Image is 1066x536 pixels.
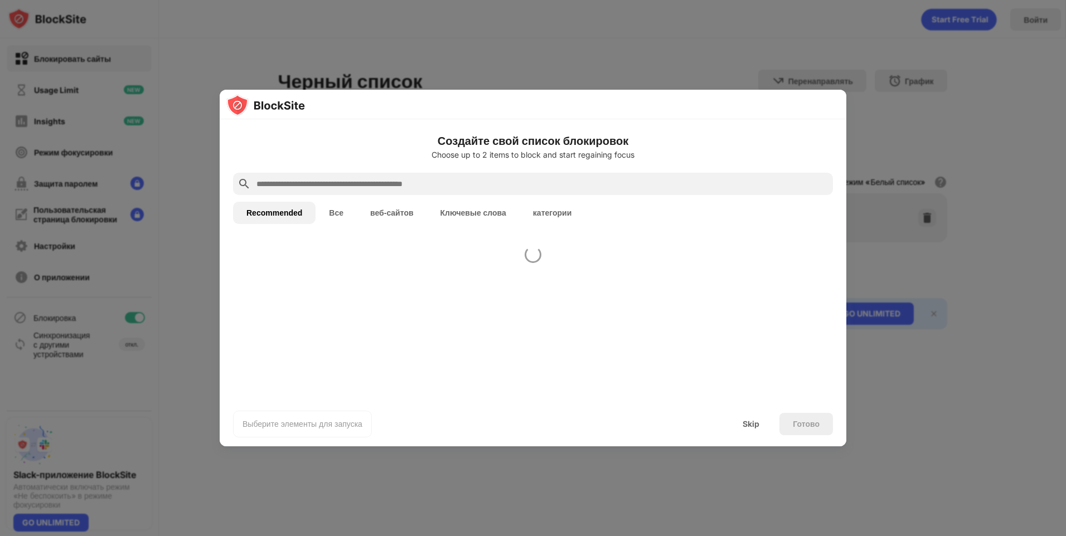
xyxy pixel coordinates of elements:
[243,418,362,430] div: Выберите элементы для запуска
[226,94,305,116] img: logo-blocksite.svg
[793,420,820,428] div: Готово
[238,177,251,191] img: search.svg
[520,202,585,224] button: категории
[743,420,759,428] div: Skip
[357,202,427,224] button: веб-сайтов
[233,150,833,159] div: Choose up to 2 items to block and start regaining focus
[316,202,357,224] button: Все
[427,202,520,224] button: Ключевые слова
[233,133,833,149] h6: Создайте свой список блокировок
[233,202,316,224] button: Recommended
